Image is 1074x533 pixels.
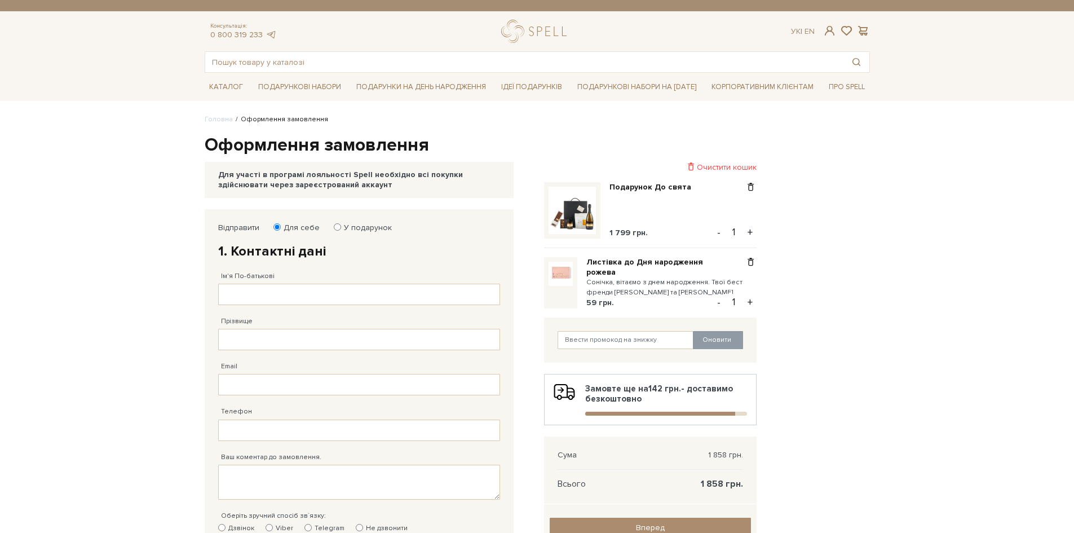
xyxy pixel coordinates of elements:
h1: Оформлення замовлення [205,134,870,157]
a: Про Spell [824,78,869,96]
label: Ваш коментар до замовлення. [221,452,321,462]
div: Очистити кошик [544,162,757,173]
button: - [713,224,724,241]
label: Ім'я По-батькові [221,271,275,281]
a: Корпоративним клієнтам [707,77,818,96]
input: Viber [266,524,273,531]
h2: 1. Контактні дані [218,243,500,260]
b: 142 грн. [648,384,681,394]
span: 59 грн. [586,298,614,307]
input: Ввести промокод на знижку [558,331,694,349]
span: 1 799 грн. [609,228,648,237]
label: Прізвище [221,316,253,327]
input: У подарунок [334,223,341,231]
span: Всього [558,479,586,489]
a: Головна [205,115,233,124]
span: Вперед [636,523,665,532]
a: Листівка до Дня народження рожева [586,257,733,277]
button: Пошук товару у каталозі [843,52,869,72]
a: Ідеї подарунків [497,78,567,96]
span: | [801,27,802,36]
button: - [713,294,724,311]
button: Оновити [693,331,743,349]
label: Відправити [218,223,259,233]
input: Telegram [304,524,312,531]
label: Для себе [276,223,320,233]
div: Замовте ще на - доставимо безкоштовно [554,384,747,416]
a: Подарунок До свята [609,182,700,192]
a: Подарунки на День народження [352,78,490,96]
span: Сума [558,450,577,460]
a: Подарункові набори на [DATE] [573,77,701,96]
a: Подарункові набори [254,78,346,96]
input: Не дзвонити [356,524,363,531]
input: Для себе [273,223,281,231]
div: Ук [791,27,815,37]
a: telegram [266,30,277,39]
img: Подарунок До свята [549,187,596,234]
button: + [744,224,757,241]
label: Телефон [221,407,252,417]
input: Пошук товару у каталозі [205,52,843,72]
a: 0 800 319 233 [210,30,263,39]
input: Дзвінок [218,524,226,531]
label: Оберіть зручний спосіб зв`язку: [221,511,326,521]
a: Каталог [205,78,247,96]
a: logo [501,20,572,43]
small: Сонічка, вітаємо з днем народження. Твої бест френди [PERSON_NAME] та [PERSON_NAME] [586,277,745,298]
span: 1 858 грн. [701,479,743,489]
label: Email [221,362,237,372]
li: Оформлення замовлення [233,114,328,125]
img: Листівка до Дня народження рожева [549,262,573,287]
label: У подарунок [337,223,392,233]
a: En [805,27,815,36]
button: + [744,294,757,311]
div: Для участі в програмі лояльності Spell необхідно всі покупки здійснювати через зареєстрований акк... [218,170,500,190]
span: 1 858 грн. [708,450,743,460]
span: Консультація: [210,23,277,30]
